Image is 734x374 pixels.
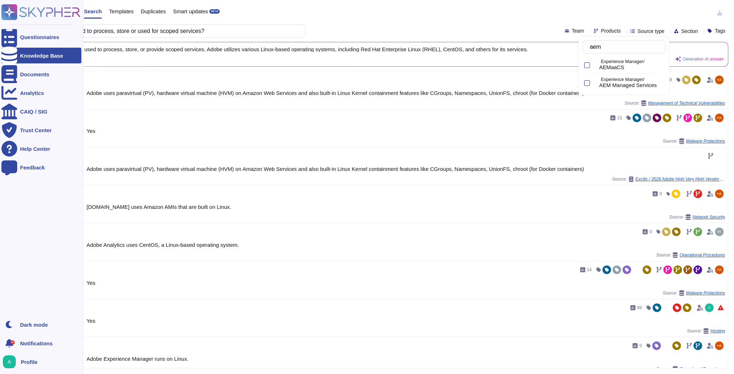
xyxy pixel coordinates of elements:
span: Operational Procedures [680,253,725,257]
span: Team [572,28,584,33]
span: 0 [639,344,642,348]
span: Generative AI answer [682,57,724,61]
span: Malware Protections [686,291,725,295]
div: Help Center [20,146,50,152]
span: Only Linux servers are used to process, store, or provide scoped services. Adobe utilizes various... [29,47,724,52]
a: Questionnaires [1,29,81,45]
span: Operational Procedures [680,367,725,371]
button: user [1,354,21,370]
span: Products [601,28,621,33]
img: user [715,114,724,122]
div: Adobe Experience Manager runs on Linux. [86,356,725,361]
div: AEMaaCS [594,61,596,69]
span: 14 [587,268,592,272]
a: Documents [1,66,81,82]
a: Knowledge Base [1,48,81,63]
div: Dark mode [20,322,48,327]
div: AEM Managed Services [594,79,596,87]
span: Network Security [692,215,725,219]
a: Analytics [1,85,81,101]
span: Source: [656,252,725,258]
span: Source: [687,328,725,334]
div: Adobe Analytics uses CentOS, a Linux-based operating system. [86,242,725,248]
a: Help Center [1,141,81,157]
div: CAIQ / SIG [20,109,47,114]
div: Yes [86,128,725,134]
a: Feedback [1,159,81,175]
span: Templates [109,9,133,14]
a: CAIQ / SIG [1,104,81,119]
div: Trust Center [20,128,52,133]
span: 13 [617,116,622,120]
span: AEM Managed Services [599,82,657,88]
span: Profile [21,359,38,365]
div: AEM Managed Services [599,82,663,88]
span: Tags [715,28,725,33]
img: user [715,76,724,84]
div: 9+ [10,340,15,345]
input: Search by keywords [586,40,665,53]
div: Documents [20,72,49,77]
span: Search [84,9,102,14]
span: 0 [659,192,662,196]
span: Source: [612,176,725,182]
img: user [715,190,724,198]
div: Questionnaires [20,34,59,40]
span: Hosting [710,329,725,333]
span: 94 [637,306,642,310]
span: Source: [663,138,725,144]
span: 0 [649,230,652,234]
div: Adobe uses paravirtual (PV), hardware virtual machine (HVM) on Amazon Web Services and also built... [86,166,725,172]
div: Analytics [20,90,44,96]
span: Source: [669,214,725,220]
div: AEM Managed Services [594,75,666,91]
span: AEMaaCS [599,64,624,71]
div: Yes [86,280,725,286]
span: Smart updates [173,9,208,14]
a: Trust Center [1,122,81,138]
img: user [3,355,16,368]
span: Excilis / 3528 Adobe High Very High Vendor Template [635,177,725,181]
span: Section [681,29,698,34]
span: Management of Technical Vulnerabilities [648,101,725,105]
p: Experience Manager/ [601,59,663,64]
img: user [715,341,724,350]
div: Feedback [20,165,45,170]
span: Source type [638,29,664,34]
span: Source: [625,100,725,106]
img: user [715,227,724,236]
div: AEMaaCS [599,64,663,71]
div: Adobe uses paravirtual (PV), hardware virtual machine (HVM) on Amazon Web Services and also built... [86,90,725,96]
span: Duplicates [141,9,166,14]
p: Experience Manager/ [601,77,663,82]
div: AEMaaCS [594,57,666,73]
img: user [705,303,714,312]
div: [DOMAIN_NAME] uses Amazon AMIs that are built on Linux. [86,204,725,210]
span: Source: [663,290,725,296]
div: Knowledge Base [20,53,63,58]
img: user [715,265,724,274]
span: Notifications [20,341,53,346]
span: Malware Protections [686,139,725,143]
span: Source: [656,366,725,372]
div: BETA [209,9,220,14]
div: Yes [86,318,725,323]
input: Search a question or template... [28,25,299,37]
